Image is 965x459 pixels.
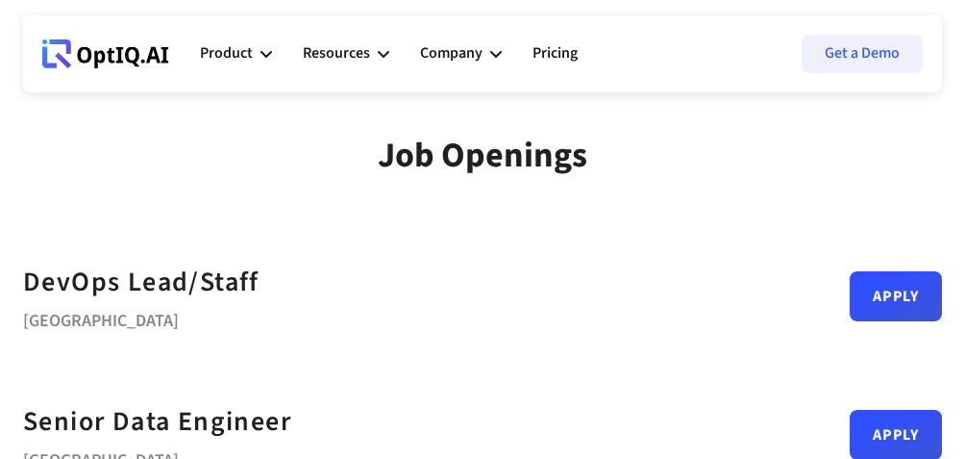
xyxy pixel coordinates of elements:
[42,67,43,68] div: Webflow Homepage
[23,261,260,304] a: DevOps Lead/Staff
[420,40,482,66] div: Company
[378,135,587,176] div: Job Openings
[850,271,942,321] a: Apply
[303,40,370,66] div: Resources
[23,400,291,444] a: Senior Data Engineer
[200,40,253,66] div: Product
[23,304,260,331] div: [GEOGRAPHIC_DATA]
[532,25,578,83] a: Pricing
[802,35,923,73] a: Get a Demo
[42,25,169,83] a: Webflow Homepage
